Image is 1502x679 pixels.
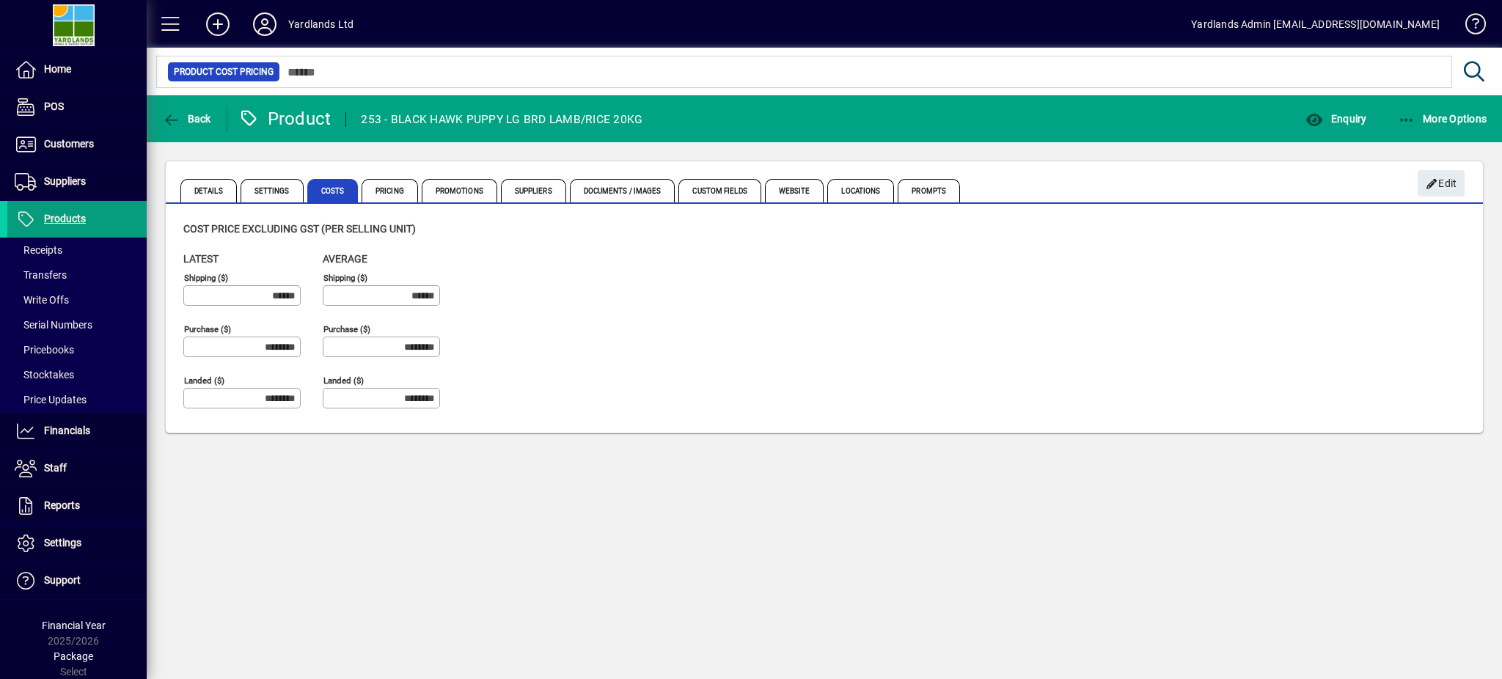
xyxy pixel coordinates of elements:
span: Website [765,179,824,202]
a: Staff [7,450,147,487]
span: Custom Fields [678,179,761,202]
span: POS [44,100,64,112]
a: Receipts [7,238,147,263]
a: Settings [7,525,147,562]
span: Price Updates [15,394,87,405]
span: Transfers [15,269,67,281]
button: Back [158,106,215,132]
mat-label: Purchase ($) [184,324,231,334]
span: Documents / Images [570,179,675,202]
span: Write Offs [15,294,69,306]
mat-label: Shipping ($) [323,273,367,283]
span: Suppliers [501,179,566,202]
span: Settings [44,537,81,548]
div: Yardlands Ltd [288,12,353,36]
a: Transfers [7,263,147,287]
div: Yardlands Admin [EMAIL_ADDRESS][DOMAIN_NAME] [1191,12,1440,36]
a: Pricebooks [7,337,147,362]
span: Reports [44,499,80,511]
button: Edit [1418,170,1465,197]
span: Staff [44,462,67,474]
div: Product [238,107,331,131]
mat-label: Landed ($) [323,375,364,386]
a: Support [7,562,147,599]
span: Pricing [362,179,418,202]
a: Financials [7,413,147,449]
button: Profile [241,11,288,37]
span: Locations [827,179,894,202]
span: Receipts [15,244,62,256]
span: Pricebooks [15,344,74,356]
span: Serial Numbers [15,319,92,331]
span: Edit [1426,172,1457,196]
span: Average [323,253,367,265]
span: Cost price excluding GST (per selling unit) [183,223,416,235]
a: Price Updates [7,387,147,412]
mat-label: Shipping ($) [184,273,228,283]
span: Products [44,213,86,224]
a: Stocktakes [7,362,147,387]
button: More Options [1394,106,1491,132]
span: Financials [44,425,90,436]
a: Knowledge Base [1454,3,1484,51]
span: Package [54,650,93,662]
span: Settings [241,179,304,202]
a: POS [7,89,147,125]
span: Promotions [422,179,497,202]
a: Write Offs [7,287,147,312]
a: Home [7,51,147,88]
span: Customers [44,138,94,150]
a: Reports [7,488,147,524]
span: More Options [1398,113,1487,125]
mat-label: Landed ($) [184,375,224,386]
a: Serial Numbers [7,312,147,337]
span: Suppliers [44,175,86,187]
app-page-header-button: Back [147,106,227,132]
span: Support [44,574,81,586]
button: Add [194,11,241,37]
span: Financial Year [42,620,106,631]
a: Suppliers [7,164,147,200]
span: Details [180,179,237,202]
span: Stocktakes [15,369,74,381]
div: 253 - BLACK HAWK PUPPY LG BRD LAMB/RICE 20KG [361,108,642,131]
span: Back [162,113,211,125]
span: Latest [183,253,219,265]
button: Enquiry [1302,106,1370,132]
span: Costs [307,179,359,202]
a: Customers [7,126,147,163]
span: Prompts [898,179,960,202]
span: Home [44,63,71,75]
span: Enquiry [1305,113,1366,125]
span: Product Cost Pricing [174,65,274,79]
mat-label: Purchase ($) [323,324,370,334]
